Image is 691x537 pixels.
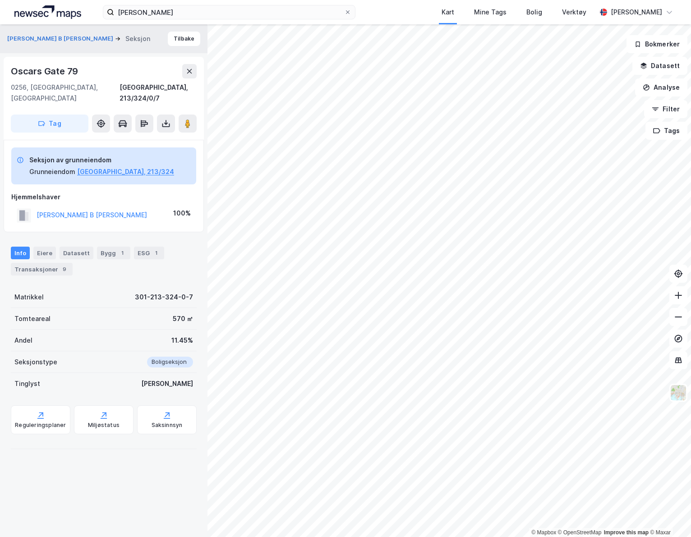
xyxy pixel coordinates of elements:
button: Tag [11,115,88,133]
div: Verktøy [562,7,586,18]
iframe: Chat Widget [646,494,691,537]
div: [PERSON_NAME] [611,7,662,18]
button: Bokmerker [627,35,687,53]
div: Andel [14,335,32,346]
button: Analyse [635,78,687,96]
div: Mine Tags [474,7,507,18]
div: [PERSON_NAME] [141,378,193,389]
div: [GEOGRAPHIC_DATA], 213/324/0/7 [120,82,197,104]
a: Improve this map [604,529,649,536]
div: Eiere [33,247,56,259]
div: Reguleringsplaner [15,422,66,429]
button: [GEOGRAPHIC_DATA], 213/324 [77,166,174,177]
div: ESG [134,247,164,259]
button: Filter [644,100,687,118]
div: 9 [60,265,69,274]
div: Grunneiendom [29,166,75,177]
div: 1 [152,248,161,257]
button: Tilbake [168,32,200,46]
div: Saksinnsyn [152,422,183,429]
div: Hjemmelshaver [11,192,196,202]
div: 11.45% [171,335,193,346]
img: logo.a4113a55bc3d86da70a041830d287a7e.svg [14,5,81,19]
img: Z [670,384,687,401]
div: Info [11,247,30,259]
div: Seksjon [125,33,150,44]
div: Tinglyst [14,378,40,389]
div: Seksjonstype [14,357,57,367]
div: 100% [173,208,191,219]
a: Mapbox [531,529,556,536]
div: Seksjon av grunneiendom [29,155,174,165]
div: 570 ㎡ [173,313,193,324]
div: Kart [442,7,454,18]
div: 301-213-324-0-7 [135,292,193,303]
div: Bolig [526,7,542,18]
button: Tags [645,122,687,140]
div: Datasett [60,247,93,259]
button: Datasett [632,57,687,75]
div: Tomteareal [14,313,51,324]
a: OpenStreetMap [558,529,602,536]
div: Bygg [97,247,130,259]
input: Søk på adresse, matrikkel, gårdeiere, leietakere eller personer [114,5,344,19]
div: 0256, [GEOGRAPHIC_DATA], [GEOGRAPHIC_DATA] [11,82,120,104]
div: 1 [118,248,127,257]
div: Matrikkel [14,292,44,303]
div: Transaksjoner [11,263,73,275]
button: [PERSON_NAME] B [PERSON_NAME] [7,34,115,43]
div: Miljøstatus [88,422,120,429]
div: Oscars Gate 79 [11,64,80,78]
